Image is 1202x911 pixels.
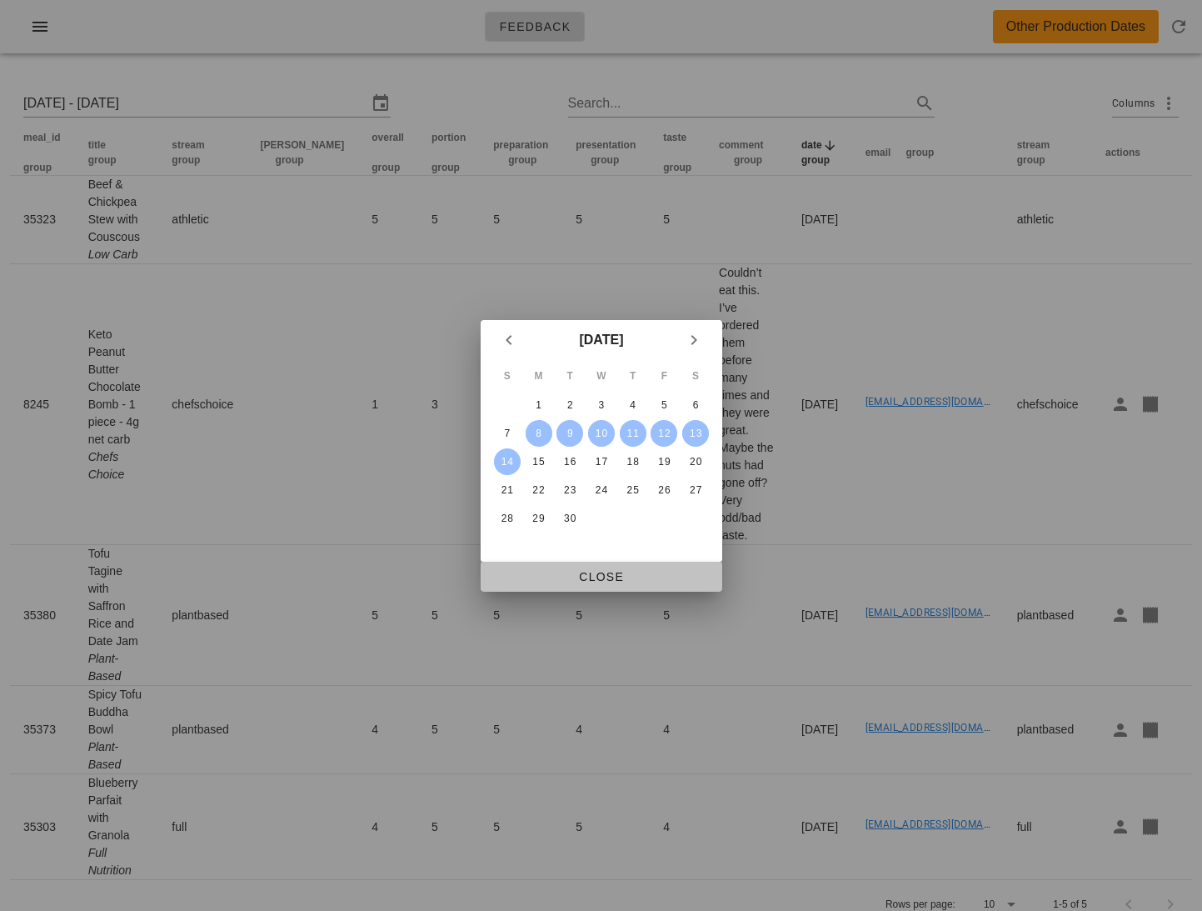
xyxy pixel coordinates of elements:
button: 29 [525,505,551,532]
button: 7 [493,420,520,447]
button: 18 [619,448,646,475]
button: 15 [525,448,551,475]
div: 17 [587,456,614,468]
div: 23 [556,484,583,496]
div: 20 [682,456,709,468]
div: 16 [556,456,583,468]
th: S [492,362,522,390]
button: 22 [525,477,551,503]
button: 3 [587,392,614,418]
button: 13 [682,420,709,447]
div: 10 [587,428,614,439]
button: 24 [587,477,614,503]
button: 21 [493,477,520,503]
button: 14 [493,448,520,475]
th: F [649,362,679,390]
div: 3 [587,399,614,411]
button: 4 [619,392,646,418]
button: 6 [682,392,709,418]
button: 28 [493,505,520,532]
div: 12 [651,428,677,439]
div: 4 [619,399,646,411]
button: 23 [556,477,583,503]
th: T [555,362,585,390]
div: 1 [525,399,551,411]
span: Close [494,570,709,583]
div: 13 [682,428,709,439]
div: 15 [525,456,551,468]
div: 30 [556,513,583,524]
div: 26 [651,484,677,496]
button: 2 [556,392,583,418]
button: 27 [682,477,709,503]
div: 18 [619,456,646,468]
div: 19 [651,456,677,468]
button: 17 [587,448,614,475]
button: Next month [679,325,709,355]
button: 19 [651,448,677,475]
th: M [523,362,553,390]
div: 6 [682,399,709,411]
button: Close [481,562,722,592]
th: W [586,362,616,390]
div: 14 [493,456,520,468]
button: 12 [651,420,677,447]
button: 26 [651,477,677,503]
div: 21 [493,484,520,496]
div: 24 [587,484,614,496]
div: 7 [493,428,520,439]
div: 8 [525,428,551,439]
div: 28 [493,513,520,524]
div: 27 [682,484,709,496]
button: 10 [587,420,614,447]
button: 16 [556,448,583,475]
button: 5 [651,392,677,418]
div: 22 [525,484,551,496]
th: S [681,362,711,390]
button: 9 [556,420,583,447]
th: T [617,362,647,390]
button: 25 [619,477,646,503]
div: 11 [619,428,646,439]
button: 8 [525,420,551,447]
div: 2 [556,399,583,411]
button: 30 [556,505,583,532]
div: 25 [619,484,646,496]
button: Previous month [494,325,524,355]
button: 1 [525,392,551,418]
button: 20 [682,448,709,475]
div: 29 [525,513,551,524]
button: [DATE] [572,323,630,357]
button: 11 [619,420,646,447]
div: 5 [651,399,677,411]
div: 9 [556,428,583,439]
